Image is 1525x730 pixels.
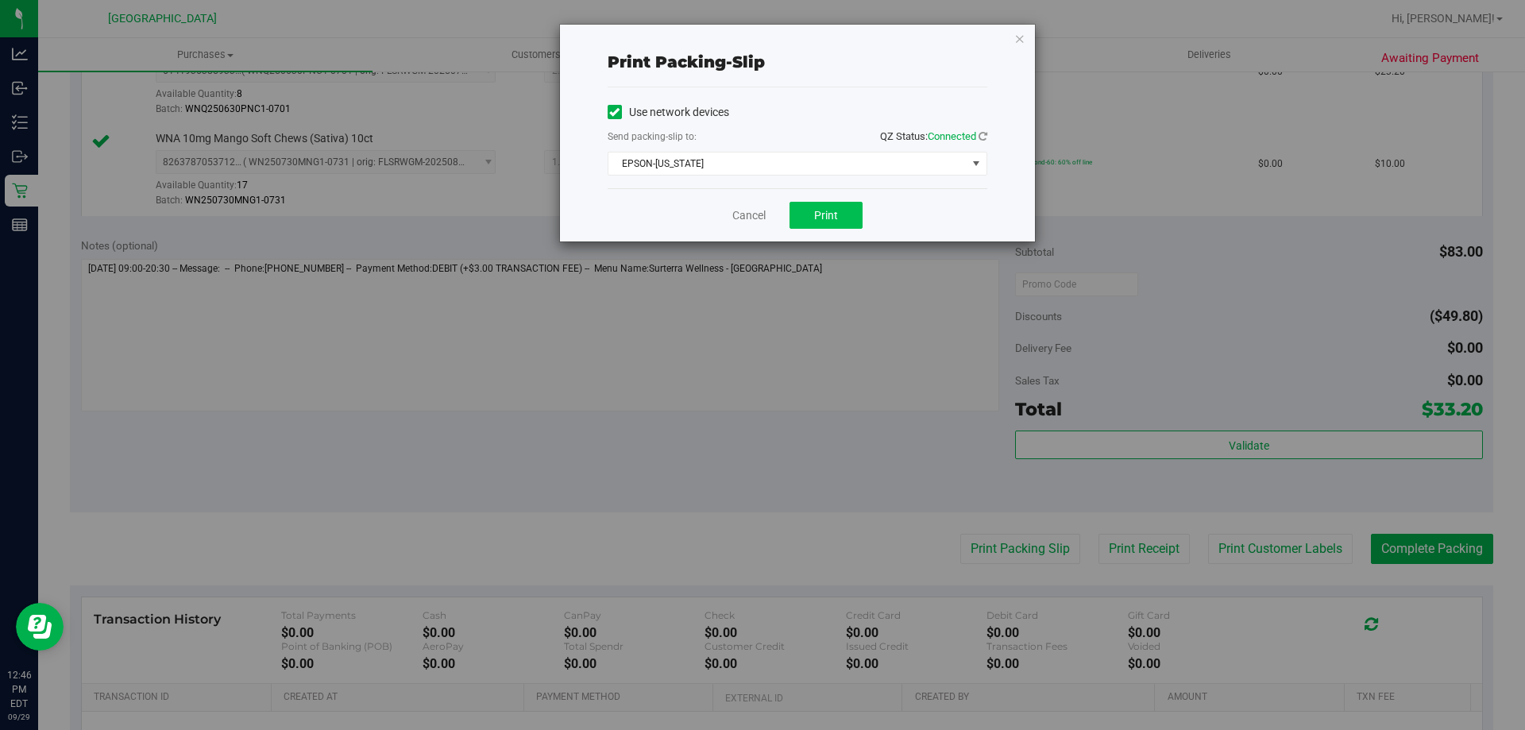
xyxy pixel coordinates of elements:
[608,104,729,121] label: Use network devices
[966,153,986,175] span: select
[608,153,967,175] span: EPSON-[US_STATE]
[16,603,64,651] iframe: Resource center
[814,209,838,222] span: Print
[790,202,863,229] button: Print
[880,130,987,142] span: QZ Status:
[928,130,976,142] span: Connected
[732,207,766,224] a: Cancel
[608,129,697,144] label: Send packing-slip to:
[608,52,765,71] span: Print packing-slip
